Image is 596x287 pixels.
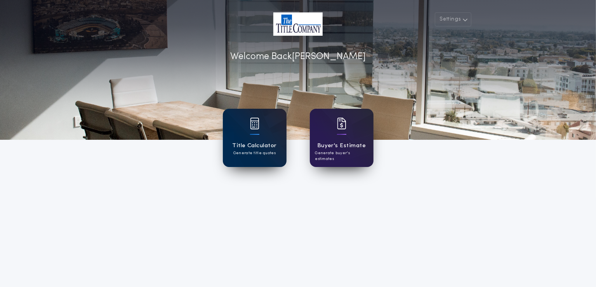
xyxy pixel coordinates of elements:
[317,141,366,150] h1: Buyer's Estimate
[310,109,374,167] a: card iconBuyer's EstimateGenerate buyer's estimates
[250,118,259,129] img: card icon
[315,150,368,162] p: Generate buyer's estimates
[233,150,276,156] p: Generate title quotes
[337,118,346,129] img: card icon
[223,109,287,167] a: card iconTitle CalculatorGenerate title quotes
[273,12,323,36] img: account-logo
[435,12,471,26] button: Settings
[232,141,276,150] h1: Title Calculator
[230,50,366,64] p: Welcome Back [PERSON_NAME]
